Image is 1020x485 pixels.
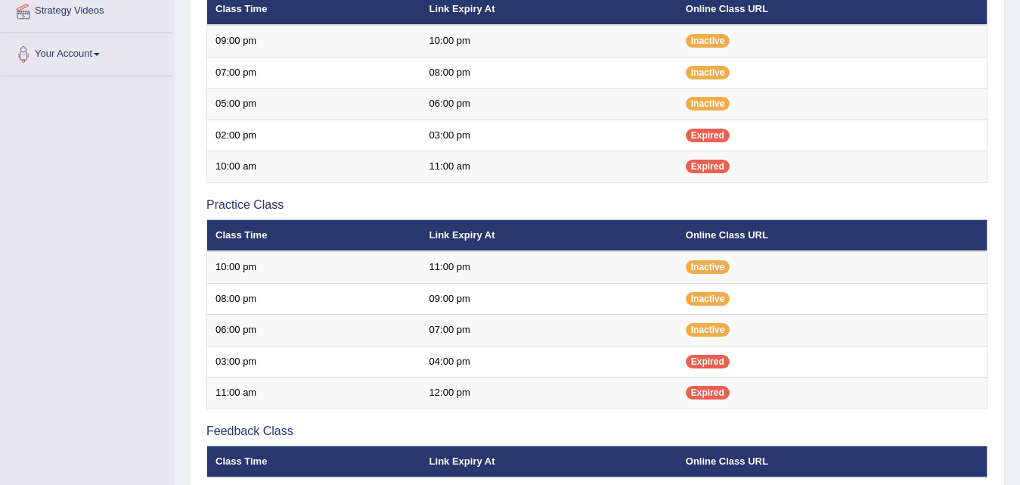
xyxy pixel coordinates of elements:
span: Expired [686,129,730,142]
span: Inactive [686,292,730,306]
th: Online Class URL [677,219,987,251]
span: Inactive [686,66,730,79]
a: Your Account [1,33,173,71]
td: 09:00 pm [207,25,421,57]
th: Link Expiry At [421,219,677,251]
th: Class Time [207,446,421,477]
span: Expired [686,355,730,368]
span: Expired [686,386,730,400]
td: 10:00 pm [207,251,421,283]
td: 03:00 pm [421,120,677,151]
td: 10:00 pm [421,25,677,57]
td: 03:00 pm [207,346,421,378]
td: 04:00 pm [421,346,677,378]
th: Online Class URL [677,446,987,477]
span: Inactive [686,34,730,48]
td: 11:00 pm [421,251,677,283]
td: 06:00 pm [207,315,421,347]
span: Inactive [686,323,730,337]
td: 07:00 pm [421,315,677,347]
span: Expired [686,160,730,173]
th: Class Time [207,219,421,251]
th: Link Expiry At [421,446,677,477]
h3: Feedback Class [206,424,987,438]
td: 10:00 am [207,151,421,183]
td: 06:00 pm [421,89,677,120]
h3: Practice Class [206,198,987,212]
td: 02:00 pm [207,120,421,151]
span: Inactive [686,97,730,110]
td: 05:00 pm [207,89,421,120]
td: 11:00 am [421,151,677,183]
td: 12:00 pm [421,378,677,409]
td: 08:00 pm [207,283,421,315]
td: 08:00 pm [421,57,677,89]
td: 09:00 pm [421,283,677,315]
td: 07:00 pm [207,57,421,89]
span: Inactive [686,260,730,274]
td: 11:00 am [207,378,421,409]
